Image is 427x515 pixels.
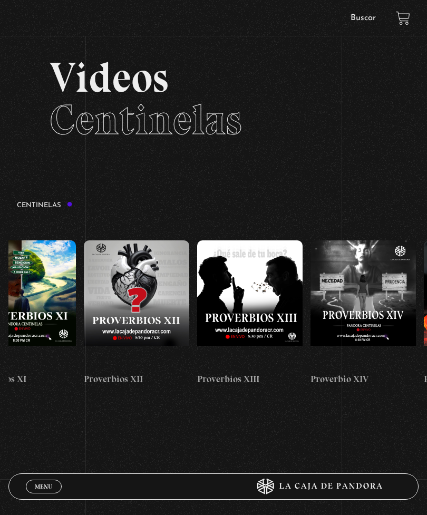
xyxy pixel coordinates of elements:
[310,219,416,408] a: Proverbio XIV
[197,372,303,386] h4: Proverbios XIII
[396,11,410,25] a: View your shopping cart
[84,372,189,386] h4: Proverbios XII
[17,201,73,209] h3: Centinelas
[35,483,52,490] span: Menu
[351,14,376,22] a: Buscar
[50,56,377,141] h2: Videos
[50,94,242,145] span: Centinelas
[31,492,56,500] span: Cerrar
[84,219,189,408] a: Proverbios XII
[310,372,416,386] h4: Proverbio XIV
[197,219,303,408] a: Proverbios XIII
